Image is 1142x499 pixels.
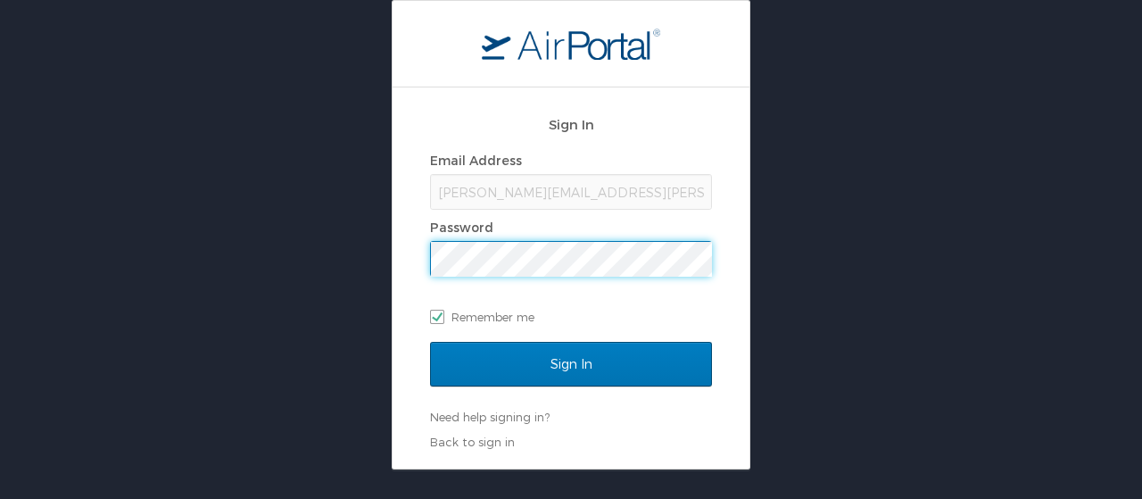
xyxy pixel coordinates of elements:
[430,114,712,135] h2: Sign In
[482,28,660,60] img: logo
[430,435,515,449] a: Back to sign in
[430,220,493,235] label: Password
[430,342,712,387] input: Sign In
[430,410,550,424] a: Need help signing in?
[430,304,712,330] label: Remember me
[430,153,522,168] label: Email Address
